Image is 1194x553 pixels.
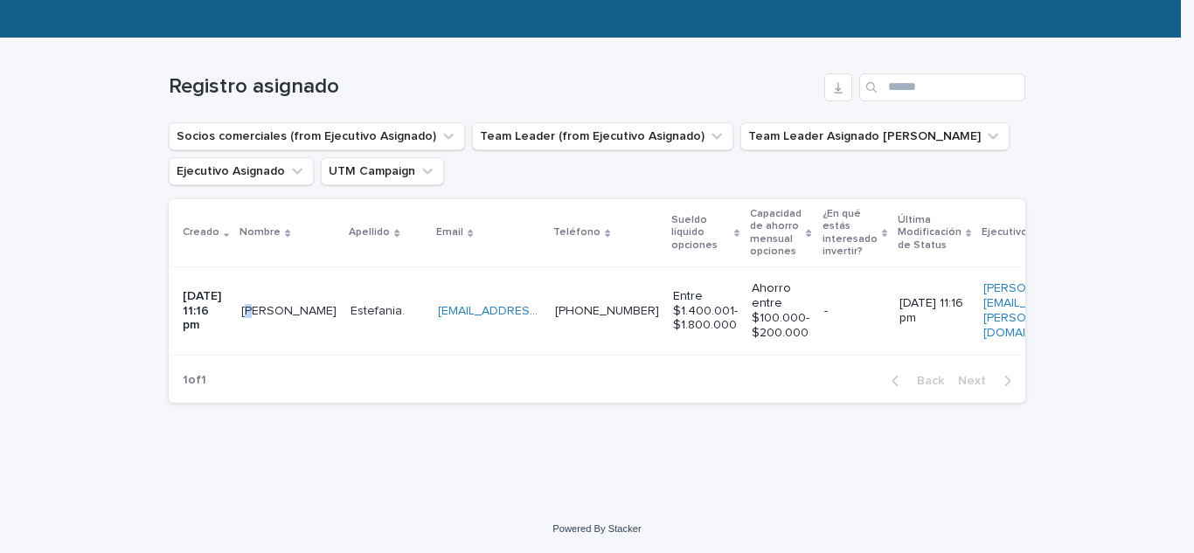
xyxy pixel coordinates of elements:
[752,281,809,340] p: Ahorro entre $100.000- $200.000
[169,157,314,185] button: Ejecutivo Asignado
[958,375,996,387] span: Next
[472,122,733,150] button: Team Leader (from Ejecutivo Asignado)
[349,223,390,242] p: Apellido
[438,305,635,317] a: [EMAIL_ADDRESS][DOMAIN_NAME]
[169,122,465,150] button: Socios comerciales (from Ejecutivo Asignado)
[899,296,969,326] p: [DATE] 11:16 pm
[983,281,1086,340] a: [PERSON_NAME][EMAIL_ADDRESS][PERSON_NAME][DOMAIN_NAME]
[878,373,951,389] button: Back
[553,223,600,242] p: Teléfono
[239,223,281,242] p: Nombre
[906,375,944,387] span: Back
[824,304,885,319] p: -
[823,204,878,262] p: ¿En qué estás interesado invertir?
[671,211,730,255] p: Sueldo líquido opciones
[750,204,802,262] p: Capacidad de ahorro mensual opciones
[898,211,961,255] p: Última Modificación de Status
[982,223,1077,242] p: Ejecutivo Asignado
[951,373,1025,389] button: Next
[183,223,219,242] p: Creado
[169,359,220,402] p: 1 of 1
[169,74,817,100] h1: Registro asignado
[859,73,1025,101] input: Search
[241,301,340,319] p: [PERSON_NAME]
[555,305,659,317] a: [PHONE_NUMBER]
[436,223,463,242] p: Email
[673,289,738,333] p: Entre $1.400.001- $1.800.000
[321,157,444,185] button: UTM Campaign
[740,122,1010,150] button: Team Leader Asignado LLamados
[351,301,408,319] p: Estefania.
[183,289,227,333] p: [DATE] 11:16 pm
[552,523,641,534] a: Powered By Stacker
